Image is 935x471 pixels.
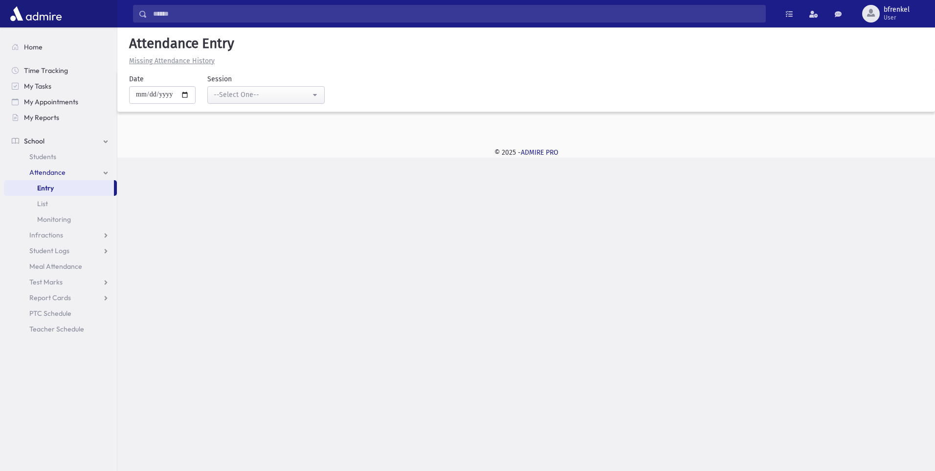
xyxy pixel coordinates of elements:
[521,148,558,157] a: ADMIRE PRO
[29,231,63,239] span: Infractions
[4,212,117,227] a: Monitoring
[4,227,117,243] a: Infractions
[4,133,117,149] a: School
[29,246,69,255] span: Student Logs
[29,293,71,302] span: Report Cards
[24,43,43,51] span: Home
[29,262,82,271] span: Meal Attendance
[214,90,311,100] div: --Select One--
[24,137,45,145] span: School
[4,196,117,212] a: List
[125,57,215,65] a: Missing Attendance History
[129,74,144,84] label: Date
[4,321,117,337] a: Teacher Schedule
[207,74,232,84] label: Session
[24,97,78,106] span: My Appointments
[4,243,117,259] a: Student Logs
[4,306,117,321] a: PTC Schedule
[4,110,117,125] a: My Reports
[29,325,84,333] span: Teacher Schedule
[24,82,51,91] span: My Tasks
[4,165,117,180] a: Attendance
[884,14,910,22] span: User
[207,86,325,104] button: --Select One--
[4,78,117,94] a: My Tasks
[37,199,48,208] span: List
[4,259,117,274] a: Meal Attendance
[37,184,54,192] span: Entry
[4,274,117,290] a: Test Marks
[147,5,765,23] input: Search
[29,309,71,318] span: PTC Schedule
[884,6,910,14] span: bfrenkel
[24,66,68,75] span: Time Tracking
[24,113,59,122] span: My Reports
[133,147,919,158] div: © 2025 -
[4,63,117,78] a: Time Tracking
[4,39,117,55] a: Home
[37,215,71,224] span: Monitoring
[29,152,56,161] span: Students
[4,290,117,306] a: Report Cards
[4,94,117,110] a: My Appointments
[129,57,215,65] u: Missing Attendance History
[29,168,66,177] span: Attendance
[29,278,63,286] span: Test Marks
[8,4,64,24] img: AdmirePro
[125,35,927,52] h5: Attendance Entry
[4,180,114,196] a: Entry
[4,149,117,165] a: Students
